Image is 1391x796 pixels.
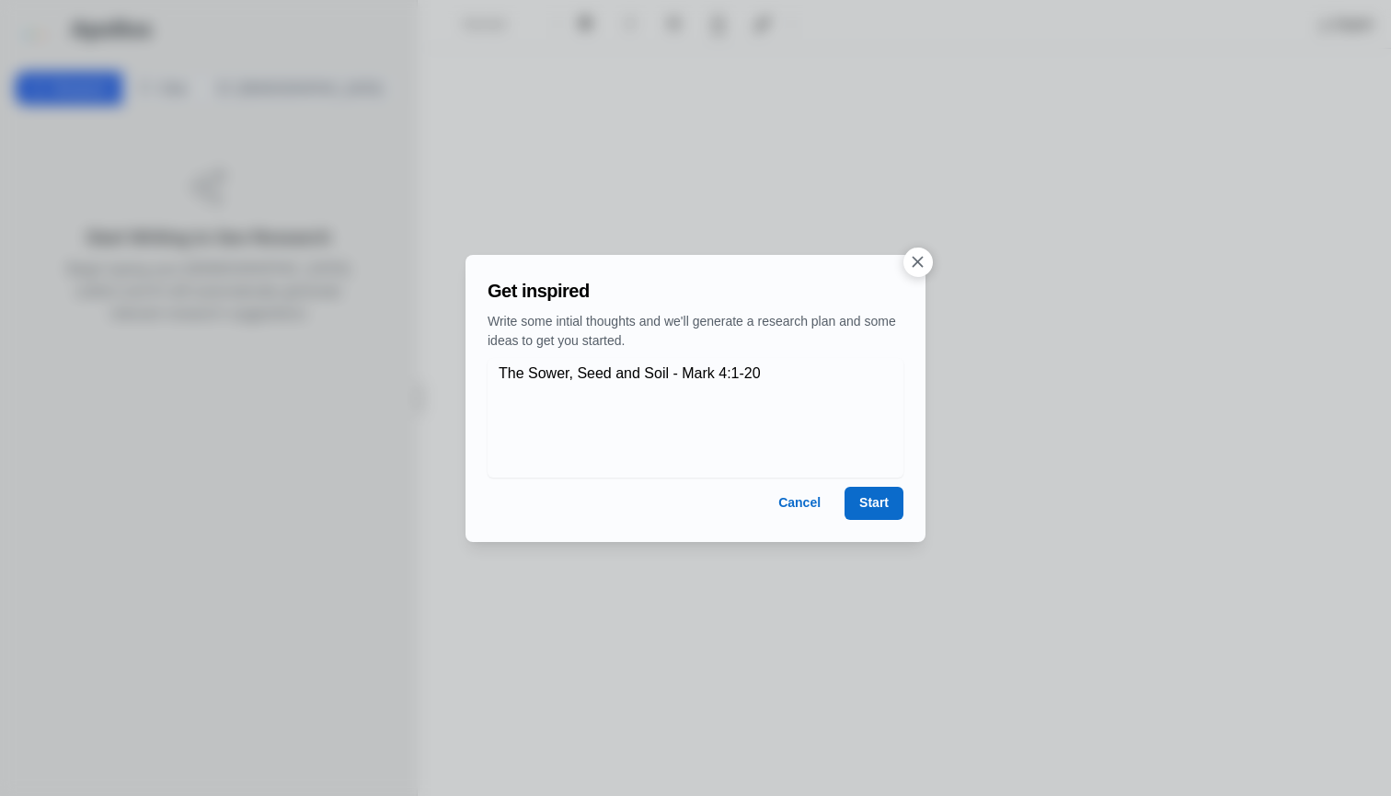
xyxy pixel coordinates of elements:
[488,277,903,305] h2: Get inspired
[845,487,903,520] button: Start
[764,487,835,520] button: Cancel
[499,363,903,473] textarea: The Sower, Seed and Soil - Mark 4:1-20
[488,312,903,351] p: Write some intial thoughts and we'll generate a research plan and some ideas to get you started.
[1299,704,1369,774] iframe: Drift Widget Chat Controller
